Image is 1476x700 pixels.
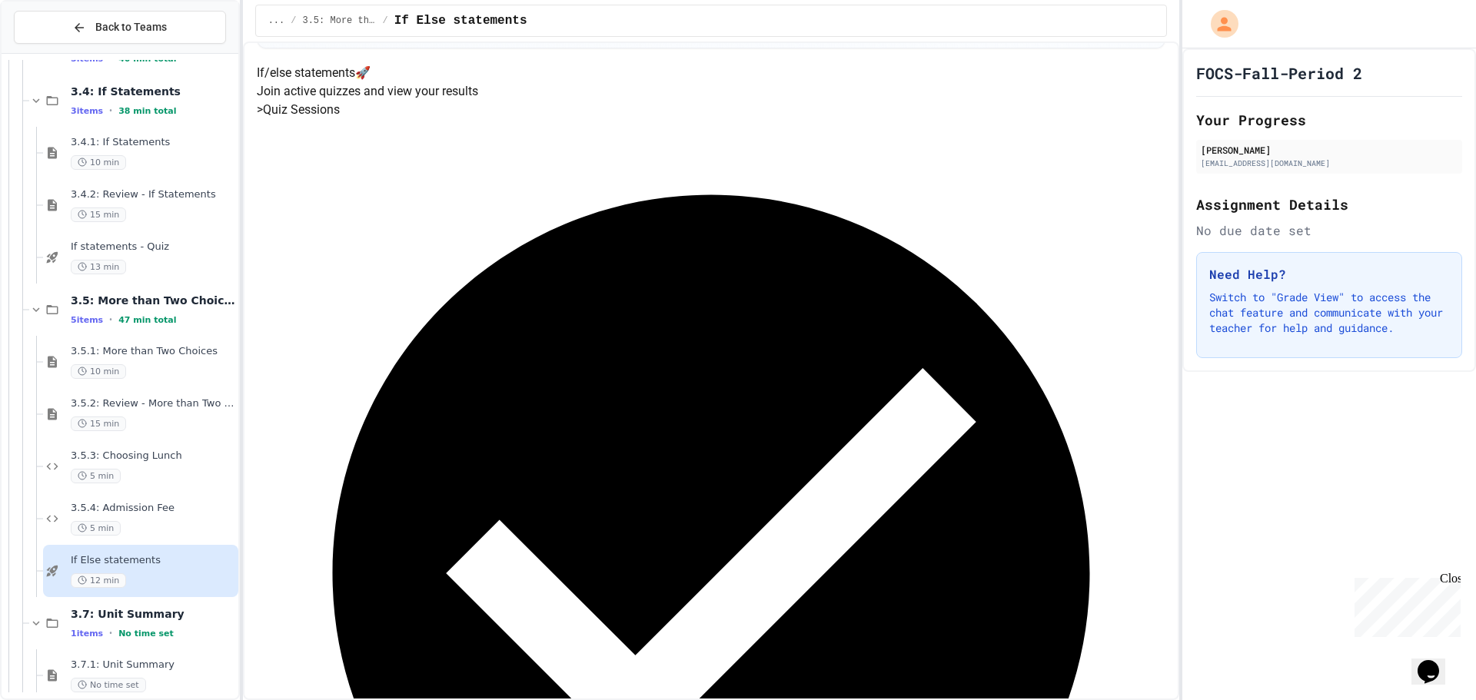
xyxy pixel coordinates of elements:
div: [EMAIL_ADDRESS][DOMAIN_NAME] [1201,158,1458,169]
p: Join active quizzes and view your results [257,82,1165,101]
h4: If/else statements 🚀 [257,64,1165,82]
span: Back to Teams [95,19,167,35]
span: If Else statements [394,12,527,30]
p: Switch to "Grade View" to access the chat feature and communicate with your teacher for help and ... [1209,290,1449,336]
span: 5 items [71,315,103,325]
span: 3.5.4: Admission Fee [71,502,235,515]
span: No time set [71,678,146,692]
span: 47 min total [118,315,176,325]
h1: FOCS-Fall-Period 2 [1196,62,1362,84]
span: 3.7.1: Unit Summary [71,659,235,672]
iframe: chat widget [1348,572,1461,637]
button: Back to Teams [14,11,226,44]
div: My Account [1195,6,1242,41]
iframe: chat widget [1411,639,1461,685]
span: 38 min total [118,106,176,116]
span: 3.5.1: More than Two Choices [71,345,235,358]
h3: Need Help? [1209,265,1449,284]
span: 10 min [71,155,126,170]
span: 15 min [71,207,126,222]
h5: > Quiz Sessions [257,101,1165,119]
span: • [109,314,112,326]
span: If Else statements [71,554,235,567]
span: 12 min [71,573,126,588]
span: ... [268,15,285,27]
span: / [382,15,387,27]
span: 1 items [71,629,103,639]
span: 3.5.2: Review - More than Two Choices [71,397,235,410]
h2: Your Progress [1196,109,1462,131]
span: 3.5: More than Two Choices [302,15,376,27]
span: 3.5.3: Choosing Lunch [71,450,235,463]
span: If statements - Quiz [71,241,235,254]
span: 3 items [71,106,103,116]
span: 13 min [71,260,126,274]
span: / [291,15,296,27]
span: No time set [118,629,174,639]
span: 3.4: If Statements [71,85,235,98]
span: • [109,627,112,639]
span: 5 min [71,469,121,483]
span: 3.4.2: Review - If Statements [71,188,235,201]
span: 15 min [71,416,126,431]
span: 3.5: More than Two Choices [71,294,235,307]
div: No due date set [1196,221,1462,240]
span: • [109,105,112,117]
span: 10 min [71,364,126,379]
h2: Assignment Details [1196,194,1462,215]
span: 5 min [71,521,121,536]
div: Chat with us now!Close [6,6,106,98]
span: 3.4.1: If Statements [71,136,235,149]
div: [PERSON_NAME] [1201,143,1458,157]
span: 3.7: Unit Summary [71,607,235,621]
